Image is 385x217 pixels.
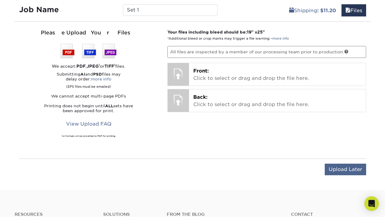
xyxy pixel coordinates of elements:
[123,4,218,16] input: Enter a job name
[167,37,289,41] small: *Additional bleed or crop marks may trigger a file warning –
[19,63,159,69] div: We accept: , or files.
[364,196,379,211] div: Open Intercom Messenger
[114,63,115,67] sup: 1
[93,72,102,76] strong: PSD
[76,64,86,69] strong: PDF
[15,212,94,217] h4: Resources
[193,94,208,100] span: Back:
[317,8,336,13] b: : $11.20
[291,212,370,217] a: Contact
[87,64,99,69] strong: JPEG
[285,4,340,16] a: Shipping: $11.20
[19,94,159,99] p: We cannot accept multi-page PDFs
[193,67,362,82] p: Click to select or drag and drop the file here.
[247,30,251,34] span: 19
[61,134,62,136] sup: 1
[167,212,275,217] h4: From the Blog
[167,46,366,58] p: All files are inspected by a member of our processing team prior to production.
[345,8,350,13] span: files
[167,30,265,34] strong: Your files including bleed should be: " x "
[19,72,159,89] p: Submitting and files may delay order:
[80,72,85,76] strong: AI
[193,68,209,74] span: Front:
[19,29,159,37] div: Please Upload Your Files
[103,212,157,217] h4: Solutions
[19,104,159,113] p: Printing does not begin until sets have been approved for print.
[104,64,114,69] strong: TIFF
[105,104,113,108] strong: ALL
[257,30,263,34] span: 25
[62,118,115,130] a: View Upload FAQ
[341,4,366,16] a: Files
[325,164,366,175] input: Upload Later
[193,94,362,108] p: Click to select or drag and drop the file here.
[289,8,294,13] span: shipping
[66,82,111,89] small: (EPS files must be emailed)
[99,63,100,67] sup: 1
[19,135,159,138] div: All formats will be converted to PDF for printing.
[19,5,59,14] strong: Job Name
[91,77,111,81] a: more info
[272,37,289,41] a: more info
[61,44,117,58] img: We accept: PSD, TIFF, or JPEG (JPG)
